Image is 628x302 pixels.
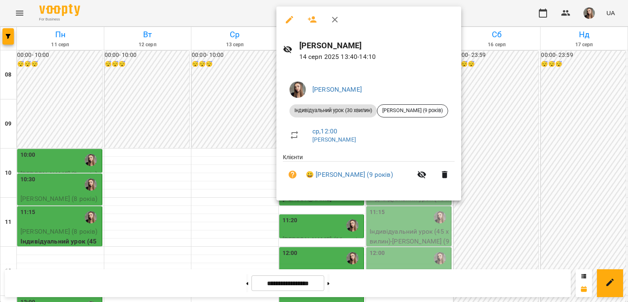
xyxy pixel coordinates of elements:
[312,86,362,93] a: [PERSON_NAME]
[312,136,356,143] a: [PERSON_NAME]
[283,165,303,185] button: Візит ще не сплачено. Додати оплату?
[312,127,337,135] a: ср , 12:00
[299,52,455,62] p: 14 серп 2025 13:40 - 14:10
[377,107,448,114] span: [PERSON_NAME] (9 років)
[289,81,306,98] img: 6616469b542043e9b9ce361bc48015fd.jpeg
[299,39,455,52] h6: [PERSON_NAME]
[377,104,448,117] div: [PERSON_NAME] (9 років)
[289,107,377,114] span: Індивідуальний урок (30 хвилин)
[306,170,393,180] a: 😀 [PERSON_NAME] (9 років)
[283,153,455,191] ul: Клієнти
